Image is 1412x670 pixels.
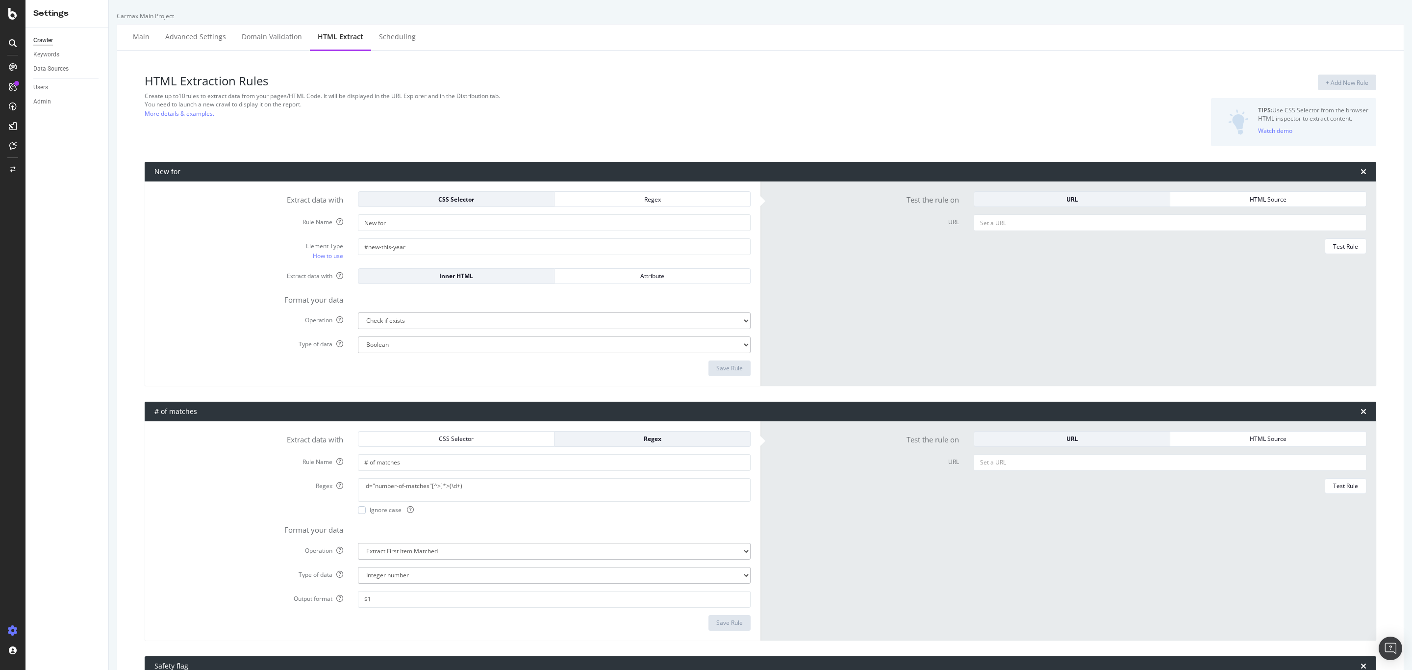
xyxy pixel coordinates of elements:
label: Regex [147,478,351,490]
a: Admin [33,97,101,107]
textarea: id="number-of-matches"[^>]*>(\d+) [358,478,751,502]
button: Regex [555,191,751,207]
div: HTML inspector to extract content. [1258,114,1368,123]
div: Regex [562,195,742,204]
div: Users [33,82,48,93]
button: Test Rule [1325,238,1366,254]
input: Provide a name [358,214,751,231]
button: Save Rule [708,615,751,631]
label: Type of data [147,567,351,579]
label: Extract data with [147,431,351,445]
div: times [1361,662,1366,670]
div: Scheduling [379,32,416,42]
label: Test the rule on [763,191,966,205]
div: Open Intercom Messenger [1379,637,1402,660]
label: Output format [147,591,351,603]
div: Save Rule [716,618,743,627]
div: # of matches [154,407,197,416]
label: Rule Name [147,214,351,226]
div: URL [982,435,1162,443]
label: Extract data with [147,191,351,205]
label: URL [763,454,966,466]
div: Element Type [154,242,343,250]
img: DZQOUYU0WpgAAAAASUVORK5CYII= [1228,109,1249,135]
div: Crawler [33,35,53,46]
div: HTML Extract [318,32,363,42]
a: How to use [313,251,343,261]
label: Rule Name [147,454,351,466]
div: CSS Selector [366,195,546,204]
div: Domain Validation [242,32,302,42]
button: URL [974,191,1170,207]
div: Attribute [562,272,742,280]
button: Inner HTML [358,268,555,284]
h3: HTML Extraction Rules [145,75,960,87]
div: Admin [33,97,51,107]
div: Main [133,32,150,42]
div: Inner HTML [366,272,546,280]
button: Regex [555,431,751,447]
button: CSS Selector [358,191,555,207]
button: HTML Source [1170,431,1366,447]
div: Use CSS Selector from the browser [1258,106,1368,114]
div: Keywords [33,50,59,60]
div: + Add New Rule [1326,78,1368,87]
button: Save Rule [708,361,751,376]
div: Create up to 10 rules to extract data from your pages/HTML Code. It will be displayed in the URL ... [145,92,960,100]
div: Carmax Main Project [117,12,1404,20]
div: times [1361,168,1366,176]
button: CSS Selector [358,431,555,447]
div: Save Rule [716,364,743,372]
div: times [1361,408,1366,415]
label: Test the rule on [763,431,966,445]
button: URL [974,431,1170,447]
label: Extract data with [147,268,351,280]
a: Users [33,82,101,93]
div: Advanced Settings [165,32,226,42]
label: Operation [147,543,351,555]
div: HTML Source [1178,435,1358,443]
input: CSS Expression [358,238,751,255]
button: + Add New Rule [1318,75,1376,90]
strong: TIPS: [1258,106,1272,114]
label: Format your data [147,291,351,305]
div: HTML Source [1178,195,1358,204]
div: Settings [33,8,101,19]
input: Provide a name [358,454,751,471]
div: Regex [562,435,742,443]
label: Type of data [147,336,351,348]
label: Format your data [147,521,351,535]
a: Keywords [33,50,101,60]
div: Watch demo [1258,127,1292,135]
span: Ignore case [370,506,414,514]
button: Attribute [555,268,751,284]
div: URL [982,195,1162,204]
div: You need to launch a new crawl to display it on the report. [145,100,960,108]
a: Data Sources [33,64,101,74]
a: More details & examples. [145,108,214,119]
a: Crawler [33,35,101,46]
div: Data Sources [33,64,69,74]
div: CSS Selector [366,435,546,443]
div: Test Rule [1333,242,1358,251]
input: Set a URL [974,214,1366,231]
input: $1 [358,591,751,608]
input: Set a URL [974,454,1366,471]
div: Test Rule [1333,482,1358,490]
button: HTML Source [1170,191,1366,207]
button: Watch demo [1258,123,1292,138]
label: Operation [147,312,351,324]
label: URL [763,214,966,226]
button: Test Rule [1325,478,1366,494]
div: New for [154,167,180,177]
